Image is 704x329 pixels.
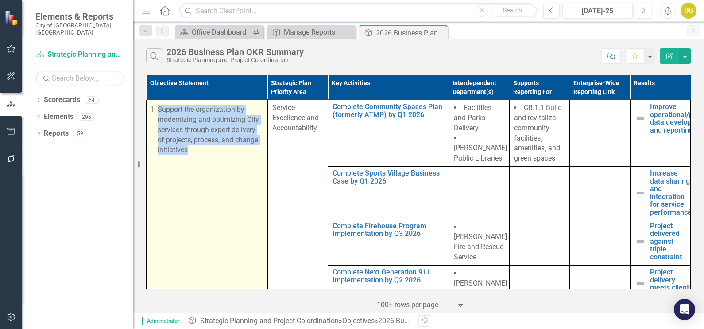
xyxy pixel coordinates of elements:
[284,27,353,38] div: Manage Reports
[44,112,73,122] a: Elements
[565,6,630,16] div: [DATE]-25
[510,219,570,265] td: Double-Click to Edit
[378,317,488,325] div: 2026 Business Plan OKR Summary
[635,113,646,124] img: Not Defined
[44,129,69,139] a: Reports
[449,167,509,219] td: Double-Click to Edit
[570,167,630,219] td: Double-Click to Edit
[514,103,562,162] span: CB.1.1 Build and revitalize community facilities¸ amenities¸ and green spaces
[158,105,259,154] span: Support the organization by modernizing and optimizing City services through expert delivery of p...
[333,103,445,118] a: Complete Community Spaces Plan (formerly ATMP) by Q1 2026
[630,266,690,312] td: Double-Click to Edit Right Click for Context Menu
[449,219,509,265] td: Double-Click to Edit
[328,266,449,312] td: Double-Click to Edit Right Click for Context Menu
[570,266,630,312] td: Double-Click to Edit
[78,113,95,121] div: 296
[85,96,99,104] div: 64
[35,11,124,22] span: Elements & Reports
[179,3,537,19] input: Search ClearPoint...
[650,268,691,299] a: Project delivery meets client expectations
[177,27,250,38] a: Office Dashboard
[376,27,445,39] div: 2026 Business Plan OKR Summary
[503,7,522,14] span: Search
[630,100,690,167] td: Double-Click to Edit Right Click for Context Menu
[328,100,449,167] td: Double-Click to Edit Right Click for Context Menu
[510,167,570,219] td: Double-Click to Edit
[333,222,445,238] a: Complete Firehouse Program Implementation by Q3 2026
[490,4,534,17] button: Search
[454,103,491,132] span: Facilities and Parks Delivery
[449,266,509,312] td: Double-Click to Edit
[681,3,696,19] button: DG
[630,167,690,219] td: Double-Click to Edit Right Click for Context Menu
[44,95,80,105] a: Scorecards
[272,103,319,132] span: Service Excellence and Accountability
[142,317,183,325] span: Administrator
[333,169,445,185] a: Complete Sports Village Business Case by Q1 2026
[166,57,304,63] div: Strategic Planning and Project Co-ordination
[188,316,412,326] div: » »
[166,47,304,57] div: 2026 Business Plan OKR Summary
[333,268,445,284] a: Complete Next Generation 911 Implementation by Q2 2026
[510,100,570,167] td: Double-Click to Edit
[35,22,124,36] small: City of [GEOGRAPHIC_DATA], [GEOGRAPHIC_DATA]
[328,219,449,265] td: Double-Click to Edit Right Click for Context Menu
[35,70,124,86] input: Search Below...
[73,130,87,137] div: 59
[635,278,646,289] img: Not Defined
[342,317,375,325] a: Objectives
[454,279,507,308] span: [PERSON_NAME] Fire and Rescue Service
[650,222,686,261] a: Project delivered against triple constraint
[192,27,250,38] div: Office Dashboard
[635,236,646,247] img: Not Defined
[570,100,630,167] td: Double-Click to Edit
[674,299,695,320] div: Open Intercom Messenger
[449,100,509,167] td: Double-Click to Edit
[635,188,646,198] img: Not Defined
[630,219,690,265] td: Double-Click to Edit Right Click for Context Menu
[562,3,633,19] button: [DATE]-25
[200,317,339,325] a: Strategic Planning and Project Co-ordination
[454,144,507,162] span: [PERSON_NAME] Public Libraries
[650,169,692,216] a: Increase data sharing and integration for service performance
[35,50,124,60] a: Strategic Planning and Project Co-ordination
[269,27,353,38] a: Manage Reports
[510,266,570,312] td: Double-Click to Edit
[454,232,507,261] span: [PERSON_NAME] Fire and Rescue Service
[328,167,449,219] td: Double-Click to Edit Right Click for Context Menu
[4,10,20,25] img: ClearPoint Strategy
[570,219,630,265] td: Double-Click to Edit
